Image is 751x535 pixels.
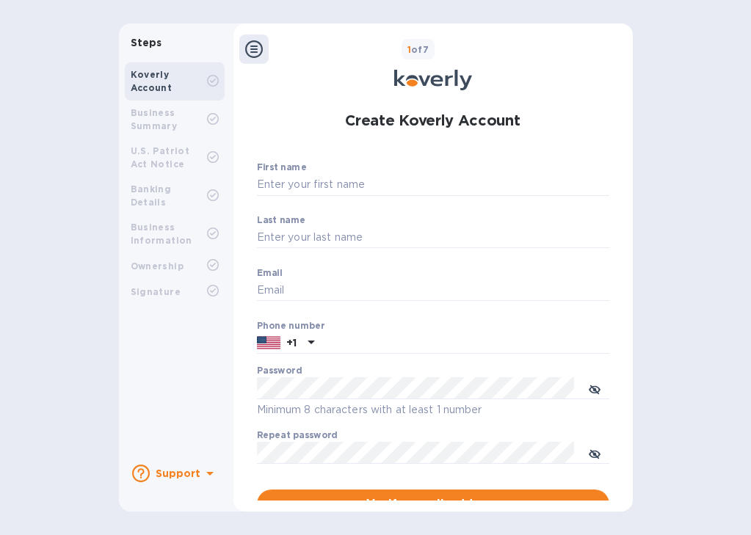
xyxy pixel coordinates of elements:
p: Minimum 8 characters with at least 1 number [257,401,609,418]
input: Enter your last name [257,227,609,249]
b: Koverly Account [131,69,173,93]
button: toggle password visibility [580,438,609,467]
b: Ownership [131,261,184,272]
input: Enter your first name [257,174,609,196]
label: Phone number [257,321,324,330]
b: Business Information [131,222,192,246]
label: First name [257,164,306,172]
b: Steps [131,37,162,48]
b: Business Summary [131,107,178,131]
h1: Create Koverly Account [345,102,520,139]
b: of 7 [407,44,429,55]
button: Verify email address [257,489,609,519]
b: Signature [131,286,181,297]
label: Last name [257,216,305,225]
p: +1 [286,335,297,350]
b: U.S. Patriot Act Notice [131,145,190,170]
label: Password [257,367,302,376]
span: Verify email address [269,495,598,513]
span: 1 [407,44,411,55]
button: toggle password visibility [580,374,609,403]
label: Email [257,269,283,277]
img: US [257,335,280,351]
b: Banking Details [131,183,172,208]
b: Support [156,467,201,479]
input: Email [257,280,609,302]
label: Repeat password [257,432,338,440]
